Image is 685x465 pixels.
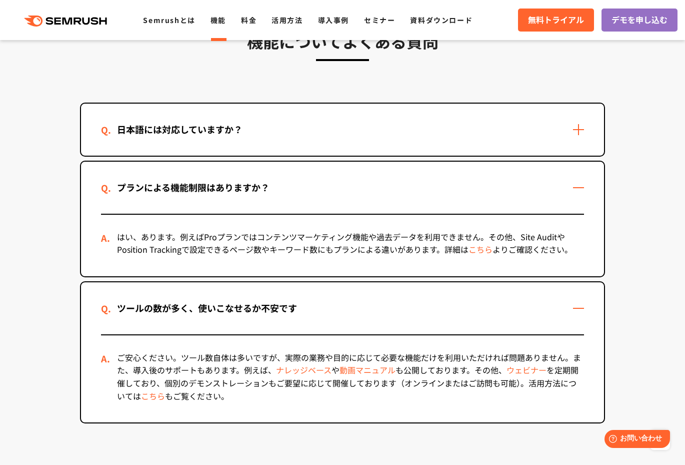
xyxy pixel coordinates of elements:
[528,14,584,27] span: 無料トライアル
[101,301,313,315] div: ツールの数が多く、使いこなせるか不安です
[241,15,256,25] a: 料金
[143,15,195,25] a: Semrushとは
[101,122,258,137] div: 日本語には対応していますか？
[596,426,674,454] iframe: Help widget launcher
[518,9,594,32] a: 無料トライアル
[506,364,546,376] a: ウェビナー
[318,15,349,25] a: 導入事例
[468,243,492,255] a: こちら
[101,215,584,276] div: はい、あります。例えばProプランではコンテンツマーケティング機能や過去データを利用できません。その他、Site AuditやPosition Trackingで設定できるページ数やキーワード数...
[101,180,285,195] div: プランによる機能制限はありますか？
[271,15,302,25] a: 活用方法
[210,15,226,25] a: 機能
[80,29,605,54] h3: 機能についてよくある質問
[364,15,395,25] a: セミナー
[101,335,584,422] div: ご安心ください。ツール数自体は多いですが、実際の業務や目的に応じて必要な機能だけを利用いただければ問題ありません。また、導入後のサポートもあります。例えば、 や も公開しております。その他、 を...
[611,14,667,27] span: デモを申し込む
[339,364,395,376] a: 動画マニュアル
[276,364,331,376] a: ナレッジベース
[601,9,677,32] a: デモを申し込む
[410,15,472,25] a: 資料ダウンロード
[141,390,165,402] a: こちら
